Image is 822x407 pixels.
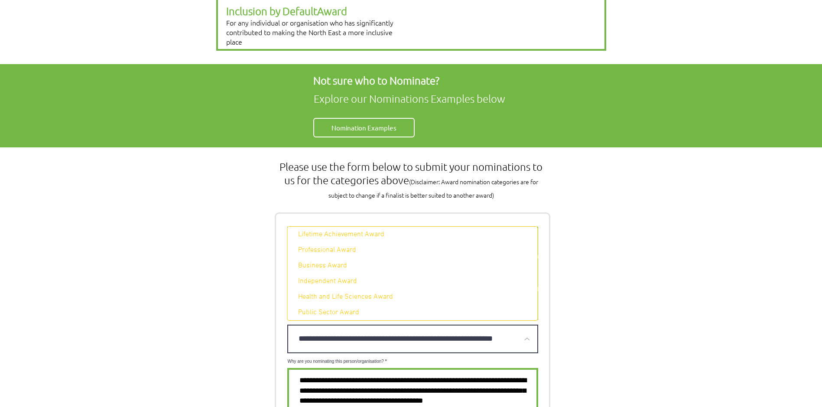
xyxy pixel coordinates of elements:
[288,277,357,286] div: Independent Award
[288,246,356,254] div: Professional Award
[287,359,538,364] label: Why are you nominating this person/organisation?
[279,160,543,200] span: Please use the form below to submit your nominations to us for the categories above
[288,261,347,270] div: Business Award
[226,18,393,46] span: For any individual or organisation who has significantly contributed to making the North East a m...
[288,308,359,317] div: Public Sector Award
[328,177,538,199] span: (Disclaimer: Award nomination categories are for subject to change if a finalist is better suited...
[313,74,439,87] span: Not sure who to Nominate?
[290,4,317,17] span: efault
[226,4,290,17] span: Inclusion by D
[288,293,393,301] div: Health and Life Sciences Award
[331,123,396,132] span: Nomination Examples
[314,92,505,105] span: Explore our Nominations Examples below
[288,230,384,239] div: Lifetime Achievement Award
[313,118,415,137] a: Nomination Examples
[287,325,538,353] select: Which award category are you nominating person/organisation for?
[317,4,347,17] span: Award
